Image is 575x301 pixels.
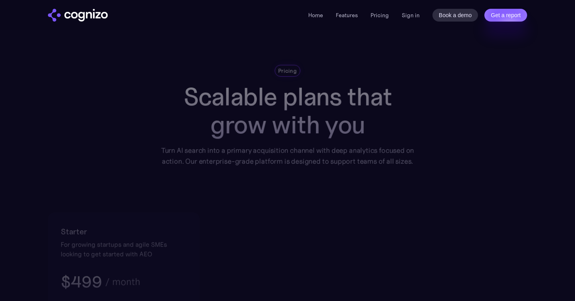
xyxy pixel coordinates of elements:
[402,10,420,20] a: Sign in
[278,67,297,74] div: Pricing
[61,225,187,238] h2: Starter
[484,9,527,22] a: Get a report
[155,145,420,167] div: Turn AI search into a primary acquisition channel with deep analytics focused on action. Our ente...
[155,83,420,139] h1: Scalable plans that grow with you
[336,12,358,19] a: Features
[61,240,187,259] div: For growing startups and agile SMEs looking to get started with AEO
[48,9,108,22] img: cognizo logo
[432,9,478,22] a: Book a demo
[105,277,140,287] div: / month
[371,12,389,19] a: Pricing
[48,9,108,22] a: home
[308,12,323,19] a: Home
[61,271,102,292] h3: $499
